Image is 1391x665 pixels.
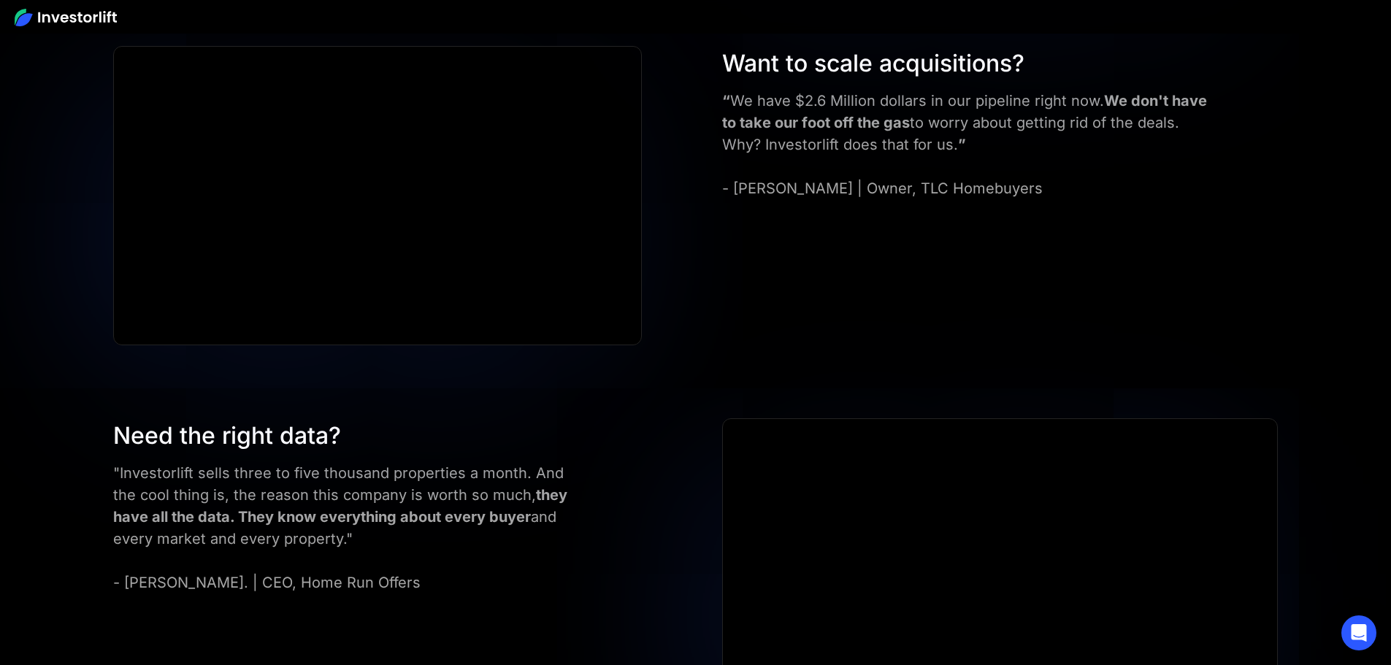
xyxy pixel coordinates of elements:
div: Need the right data? [113,418,589,453]
div: Want to scale acquisitions? [722,46,1222,81]
strong: they have all the data. They know everything about every buyer [113,486,567,526]
div: "Investorlift sells three to five thousand properties a month. And the cool thing is, the reason ... [113,462,589,593]
div: We have $2.6 Million dollars in our pipeline right now. to worry about getting rid of the deals. ... [722,90,1222,199]
strong: “ [722,92,730,109]
strong: ” [958,136,966,153]
div: Open Intercom Messenger [1341,615,1376,650]
iframe: ERIC CLINE [114,47,641,344]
